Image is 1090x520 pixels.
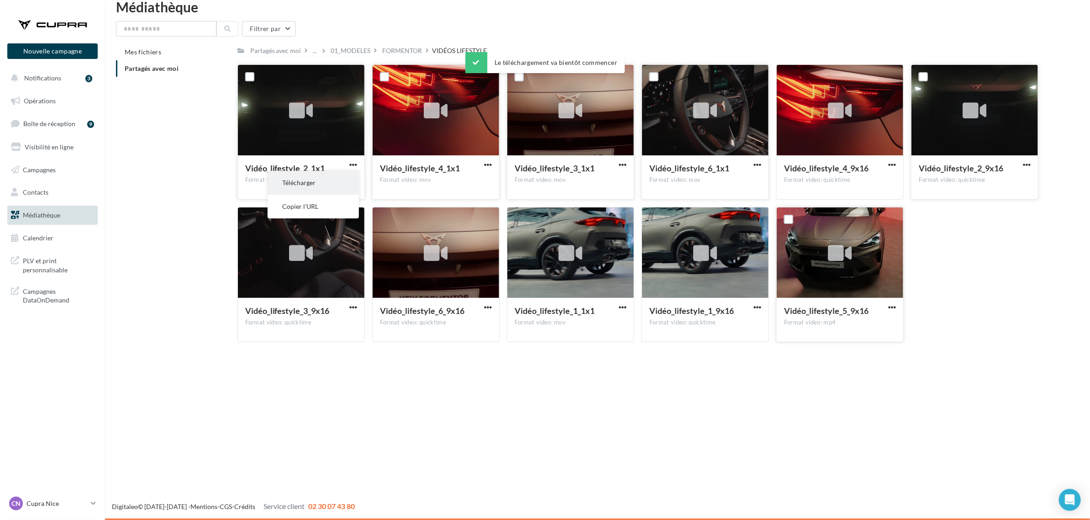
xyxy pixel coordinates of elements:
[380,318,492,327] div: Format video: quicktime
[308,502,355,510] span: 02 30 07 43 80
[784,306,869,316] span: Vidéo_lifestyle_5_9x16
[515,163,595,173] span: Vidéo_lifestyle_3_1x1
[11,499,21,508] span: CN
[23,234,53,242] span: Calendrier
[784,318,896,327] div: Format video: mp4
[245,318,357,327] div: Format video: quicktime
[649,306,734,316] span: Vidéo_lifestyle_1_9x16
[5,206,100,225] a: Médiathèque
[125,48,161,56] span: Mes fichiers
[250,46,301,55] div: Partagés avec moi
[87,121,94,128] div: 9
[24,97,56,105] span: Opérations
[515,318,627,327] div: Format video: mov
[5,91,100,111] a: Opérations
[331,46,371,55] div: 01_MODELES
[5,160,100,180] a: Campagnes
[23,285,94,305] span: Campagnes DataOnDemand
[515,306,595,316] span: Vidéo_lifestyle_1_1x1
[112,503,355,510] span: © [DATE]-[DATE] - - -
[190,503,217,510] a: Mentions
[380,306,464,316] span: Vidéo_lifestyle_6_9x16
[112,503,138,510] a: Digitaleo
[919,163,1003,173] span: Vidéo_lifestyle_2_9x16
[5,138,100,157] a: Visibilité en ligne
[268,195,359,218] button: Copier l'URL
[23,188,48,196] span: Contacts
[465,52,625,73] div: Le téléchargement va bientôt commencer
[1059,489,1081,511] div: Open Intercom Messenger
[380,163,460,173] span: Vidéo_lifestyle_4_1x1
[25,143,74,151] span: Visibilité en ligne
[649,318,761,327] div: Format video: quicktime
[649,176,761,184] div: Format video: mov
[23,255,94,274] span: PLV et print personnalisable
[649,163,729,173] span: Vidéo_lifestyle_6_1x1
[263,502,305,510] span: Service client
[23,211,60,219] span: Médiathèque
[234,503,255,510] a: Crédits
[268,171,359,195] button: Télécharger
[7,495,98,512] a: CN Cupra Nice
[311,44,319,57] div: ...
[26,499,87,508] p: Cupra Nice
[919,176,1031,184] div: Format video: quicktime
[5,251,100,278] a: PLV et print personnalisable
[24,74,61,82] span: Notifications
[383,46,422,55] div: FORMENTOR
[23,120,75,127] span: Boîte de réception
[784,163,869,173] span: Vidéo_lifestyle_4_9x16
[784,176,896,184] div: Format video: quicktime
[5,183,100,202] a: Contacts
[245,176,357,184] div: Format video: mov
[5,114,100,133] a: Boîte de réception9
[23,165,56,173] span: Campagnes
[380,176,492,184] div: Format video: mov
[5,69,96,88] button: Notifications 3
[432,46,487,55] div: VIDÉOS LIFESTYLE
[245,306,330,316] span: Vidéo_lifestyle_3_9x16
[5,228,100,248] a: Calendrier
[220,503,232,510] a: CGS
[515,176,627,184] div: Format video: mov
[245,163,325,173] span: Vidéo_lifestyle_2_1x1
[242,21,296,37] button: Filtrer par
[5,281,100,308] a: Campagnes DataOnDemand
[125,64,179,72] span: Partagés avec moi
[7,43,98,59] button: Nouvelle campagne
[85,75,92,82] div: 3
